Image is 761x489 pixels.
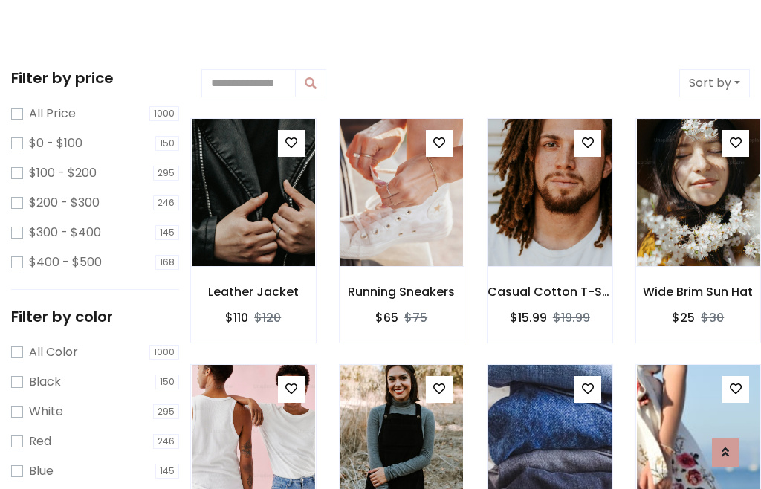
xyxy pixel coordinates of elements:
[149,345,179,360] span: 1000
[553,309,590,326] del: $19.99
[29,373,61,391] label: Black
[29,194,100,212] label: $200 - $300
[29,164,97,182] label: $100 - $200
[672,311,695,325] h6: $25
[29,253,102,271] label: $400 - $500
[11,69,179,87] h5: Filter by price
[404,309,427,326] del: $75
[340,285,464,299] h6: Running Sneakers
[29,433,51,450] label: Red
[155,255,179,270] span: 168
[29,343,78,361] label: All Color
[149,106,179,121] span: 1000
[153,166,179,181] span: 295
[29,462,54,480] label: Blue
[701,309,724,326] del: $30
[29,224,101,242] label: $300 - $400
[155,464,179,479] span: 145
[155,375,179,389] span: 150
[153,434,179,449] span: 246
[225,311,248,325] h6: $110
[29,105,76,123] label: All Price
[29,403,63,421] label: White
[679,69,750,97] button: Sort by
[488,285,612,299] h6: Casual Cotton T-Shirt
[155,225,179,240] span: 145
[191,285,316,299] h6: Leather Jacket
[11,308,179,326] h5: Filter by color
[375,311,398,325] h6: $65
[153,195,179,210] span: 246
[29,135,82,152] label: $0 - $100
[510,311,547,325] h6: $15.99
[636,285,761,299] h6: Wide Brim Sun Hat
[254,309,281,326] del: $120
[153,404,179,419] span: 295
[155,136,179,151] span: 150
